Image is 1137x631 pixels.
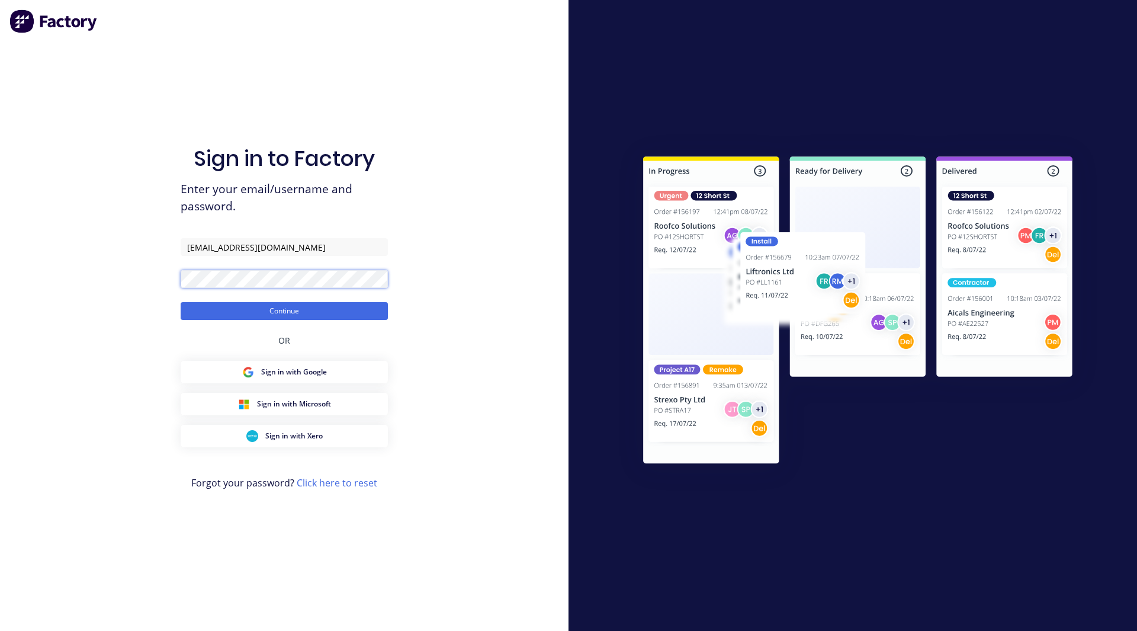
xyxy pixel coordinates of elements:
span: Sign in with Google [261,367,327,377]
img: Google Sign in [242,366,254,378]
span: Sign in with Microsoft [257,399,331,409]
img: Factory [9,9,98,33]
button: Xero Sign inSign in with Xero [181,425,388,447]
a: Click here to reset [297,476,377,489]
span: Sign in with Xero [265,431,323,441]
span: Enter your email/username and password. [181,181,388,215]
img: Microsoft Sign in [238,398,250,410]
img: Xero Sign in [246,430,258,442]
button: Continue [181,302,388,320]
button: Microsoft Sign inSign in with Microsoft [181,393,388,415]
div: OR [278,320,290,361]
input: Email/Username [181,238,388,256]
span: Forgot your password? [191,476,377,490]
button: Google Sign inSign in with Google [181,361,388,383]
img: Sign in [617,133,1099,492]
h1: Sign in to Factory [194,146,375,171]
